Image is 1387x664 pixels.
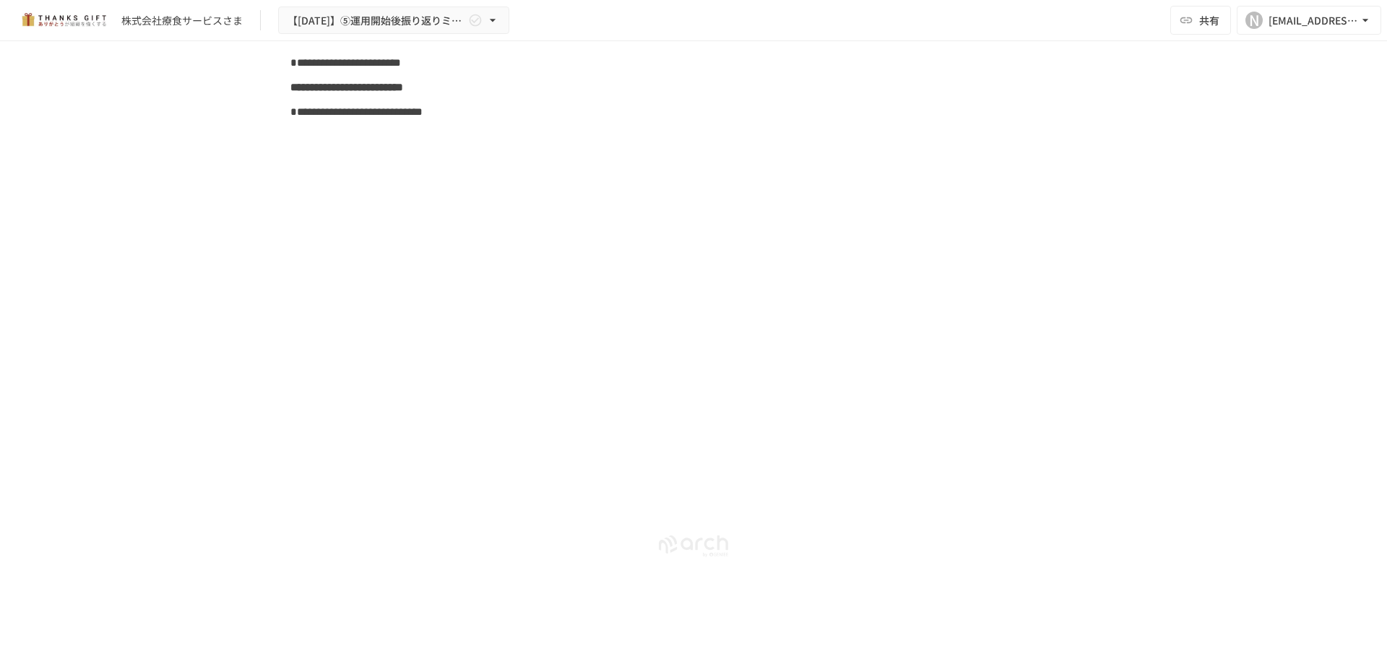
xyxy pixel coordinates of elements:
button: 【[DATE]】⑤運用開始後振り返りミーティング [278,7,509,35]
div: 株式会社療食サービスさま [121,13,243,28]
span: 【[DATE]】⑤運用開始後振り返りミーティング [288,12,465,30]
img: mMP1OxWUAhQbsRWCurg7vIHe5HqDpP7qZo7fRoNLXQh [17,9,110,32]
div: N [1245,12,1263,29]
span: 共有 [1199,12,1219,28]
button: N[EMAIL_ADDRESS][DOMAIN_NAME] [1237,6,1381,35]
div: [EMAIL_ADDRESS][DOMAIN_NAME] [1269,12,1358,30]
button: 共有 [1170,6,1231,35]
